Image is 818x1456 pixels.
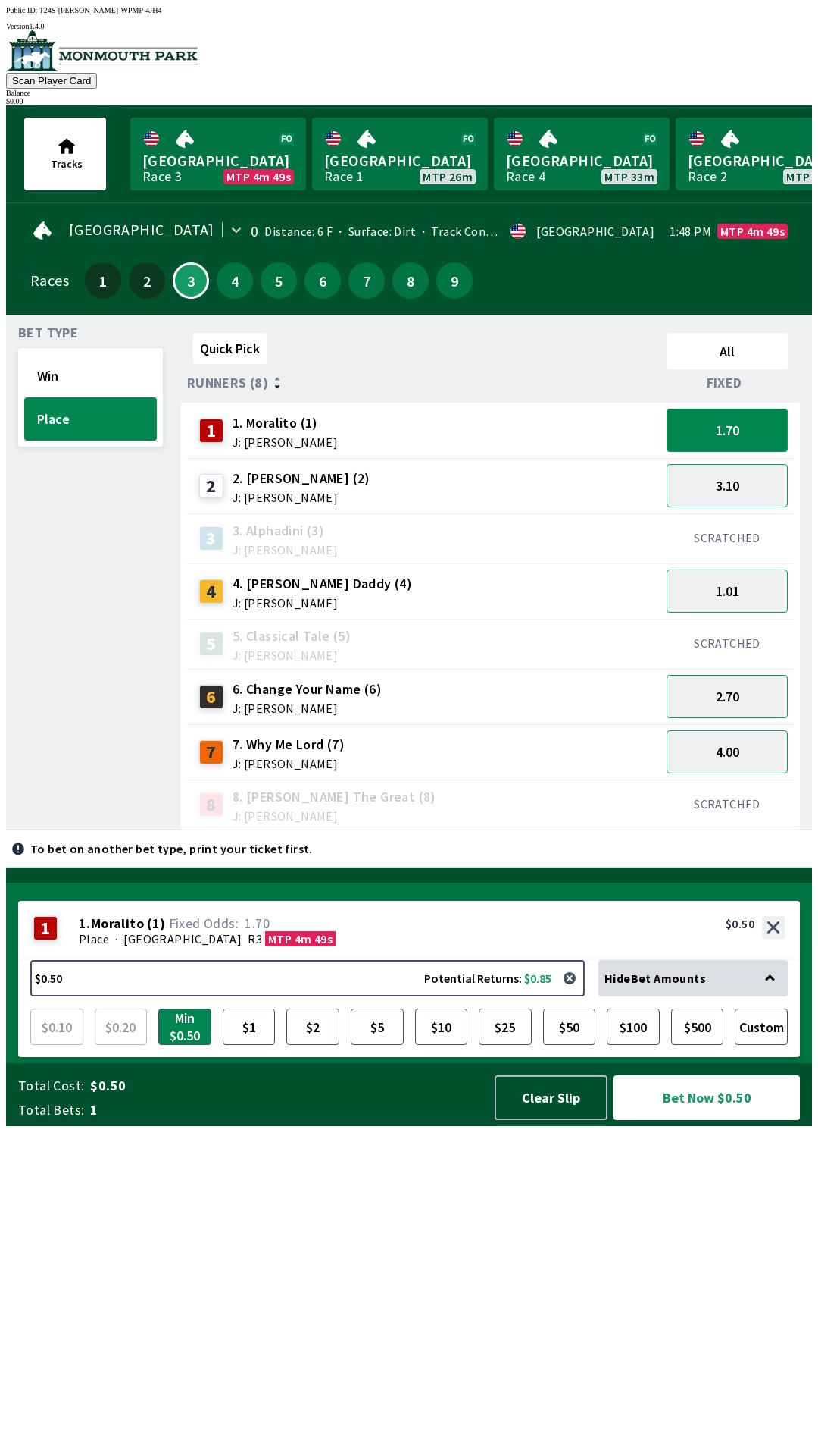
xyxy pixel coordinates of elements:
span: 3. Alphadini (3) [233,521,338,541]
div: Version 1.4.0 [6,22,812,30]
span: 3.10 [716,477,739,494]
span: 5. Classical Tale (5) [233,626,351,646]
span: Moralito [91,916,144,931]
button: $2 [286,1009,339,1045]
div: Race 3 [142,171,182,183]
button: $1 [223,1009,276,1045]
span: Tracks [51,157,83,171]
span: 1 . [79,916,91,931]
span: J: [PERSON_NAME] [233,649,351,661]
div: Races [30,275,69,287]
span: Bet Type [18,327,78,339]
button: 9 [436,262,473,299]
button: $100 [607,1009,660,1045]
button: $500 [671,1009,724,1045]
span: Custom [738,1012,784,1041]
button: 6 [304,262,341,299]
span: 1:48 PM [670,225,711,237]
button: 5 [261,262,297,299]
button: 4 [217,262,253,299]
span: 6. Change Your Name (6) [233,679,382,699]
span: $100 [610,1012,656,1041]
span: 8 [396,275,425,286]
span: 2 [133,275,161,286]
span: 2.70 [716,688,739,705]
button: 1.01 [667,570,788,613]
span: Runners (8) [187,377,268,389]
button: $0.50Potential Returns: $0.85 [30,960,585,996]
span: $25 [482,1012,528,1041]
div: 8 [199,792,223,817]
button: Custom [735,1009,788,1045]
span: 8. [PERSON_NAME] The Great (8) [233,787,436,807]
span: $50 [547,1012,592,1041]
span: 6 [308,275,337,286]
button: Win [24,354,157,397]
div: $ 0.00 [6,97,812,105]
span: 7 [352,275,381,286]
span: J: [PERSON_NAME] [233,810,436,822]
span: Distance: 6 F [264,224,333,239]
span: Total Bets: [18,1101,84,1119]
span: 1. Moralito (1) [233,413,338,433]
button: Bet Now $0.50 [613,1075,800,1120]
span: Place [79,931,109,946]
span: 3 [178,277,204,284]
span: 9 [440,275,469,286]
span: MTP 4m 49s [268,931,333,946]
button: 3.10 [667,464,788,507]
span: $500 [675,1012,720,1041]
p: To bet on another bet type, print your ticket first. [30,843,313,855]
button: 7 [348,262,385,299]
span: [GEOGRAPHIC_DATA] [69,224,214,236]
div: Runners (8) [187,375,660,391]
button: $25 [479,1009,532,1045]
div: Balance [6,89,812,97]
div: $0.50 [726,916,754,931]
span: [GEOGRAPHIC_DATA] [123,931,242,946]
span: MTP 4m 49s [226,171,291,183]
span: Fixed [707,377,742,389]
span: R3 [248,931,262,946]
button: Tracks [24,118,106,190]
a: [GEOGRAPHIC_DATA]Race 3MTP 4m 49s [130,118,306,190]
div: 1 [199,419,223,443]
span: J: [PERSON_NAME] [233,544,338,556]
span: $10 [419,1012,464,1041]
div: 1 [33,916,58,940]
button: $50 [543,1009,596,1045]
div: Fixed [660,375,794,391]
span: $2 [290,1012,336,1041]
span: J: [PERSON_NAME] [233,597,412,609]
div: 4 [199,579,223,604]
span: Total Cost: [18,1077,84,1095]
img: venue logo [6,30,198,71]
div: 7 [199,740,223,764]
button: 1 [85,262,121,299]
span: $1 [226,1012,272,1041]
span: 4.00 [716,743,739,761]
span: 1.70 [245,915,270,932]
span: Win [37,367,144,384]
div: 5 [199,632,223,656]
button: 2 [129,262,165,299]
span: Track Condition: Firm [416,224,549,239]
span: Min $0.50 [162,1012,208,1041]
span: [GEOGRAPHIC_DATA] [324,151,476,171]
button: 1.70 [667,409,788,452]
span: Surface: Dirt [333,224,416,239]
span: Hide Bet Amounts [604,971,706,986]
div: 0 [251,225,258,237]
a: [GEOGRAPHIC_DATA]Race 4MTP 33m [494,118,670,190]
button: Scan Player Card [6,73,97,89]
button: Place [24,397,157,441]
span: J: [PERSON_NAME] [233,491,370,504]
span: 4 [220,275,249,286]
button: All [667,333,788,369]
div: SCRATCHED [667,635,788,651]
div: 6 [199,685,223,709]
button: 3 [173,262,209,299]
span: [GEOGRAPHIC_DATA] [142,151,294,171]
div: [GEOGRAPHIC_DATA] [536,225,654,237]
span: J: [PERSON_NAME] [233,702,382,714]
